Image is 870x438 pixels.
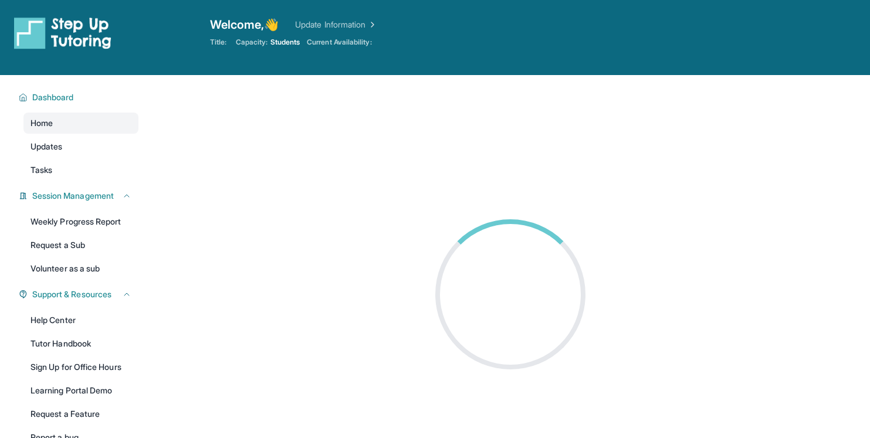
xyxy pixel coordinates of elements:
button: Dashboard [28,91,131,103]
span: Session Management [32,190,114,202]
span: Capacity: [236,38,268,47]
button: Support & Resources [28,288,131,300]
span: Tasks [31,164,52,176]
a: Request a Sub [23,235,138,256]
span: Students [270,38,300,47]
span: Home [31,117,53,129]
img: Chevron Right [365,19,377,30]
a: Weekly Progress Report [23,211,138,232]
a: Volunteer as a sub [23,258,138,279]
a: Request a Feature [23,403,138,425]
span: Support & Resources [32,288,111,300]
button: Session Management [28,190,131,202]
span: Current Availability: [307,38,371,47]
a: Tasks [23,159,138,181]
span: Welcome, 👋 [210,16,279,33]
a: Home [23,113,138,134]
a: Updates [23,136,138,157]
a: Update Information [295,19,377,30]
span: Title: [210,38,226,47]
span: Updates [31,141,63,152]
span: Dashboard [32,91,74,103]
a: Tutor Handbook [23,333,138,354]
img: logo [14,16,111,49]
a: Sign Up for Office Hours [23,356,138,378]
a: Help Center [23,310,138,331]
a: Learning Portal Demo [23,380,138,401]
